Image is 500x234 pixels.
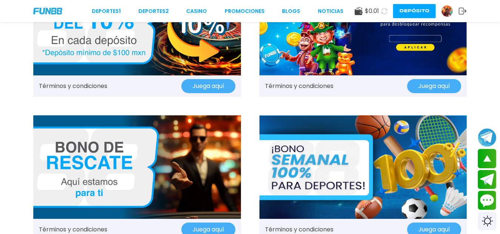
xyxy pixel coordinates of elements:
[265,225,333,234] a: Términos y condiciones
[478,170,496,189] button: Join telegram
[181,79,235,93] button: Juega aquí
[365,7,379,16] span: $ 0.01
[225,7,265,15] a: Promociones
[407,79,461,93] button: Juega aquí
[33,115,241,219] img: Promo Banner
[478,149,496,168] button: scroll up
[318,7,343,15] a: NOTICIAS
[265,82,333,91] a: Términos y condiciones
[92,7,121,15] a: Deportes1
[393,4,436,18] button: Depósito
[441,5,459,17] a: Avatar
[442,6,453,17] img: Avatar
[33,8,62,14] img: Company Logo
[478,212,496,230] div: Switch theme
[478,128,496,147] button: Join telegram channel
[39,225,107,234] a: Términos y condiciones
[138,7,169,15] a: Deportes2
[186,7,207,15] a: CASINO
[39,82,107,91] a: Términos y condiciones
[478,191,496,210] button: Contact customer service
[259,115,467,219] img: Promo Banner
[282,7,300,15] a: BLOGS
